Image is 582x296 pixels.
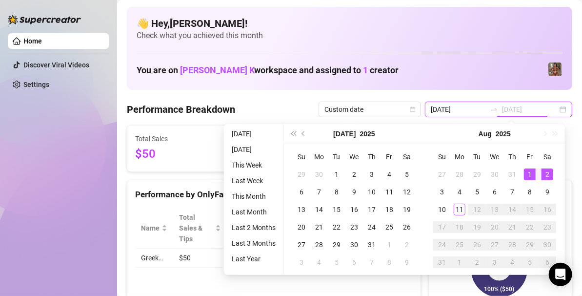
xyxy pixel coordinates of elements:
[471,239,483,251] div: 26
[348,221,360,233] div: 23
[524,256,536,268] div: 5
[451,236,468,254] td: 2025-08-25
[296,221,307,233] div: 20
[383,221,395,233] div: 25
[542,239,553,251] div: 30
[228,144,280,155] li: [DATE]
[398,218,416,236] td: 2025-07-26
[363,148,381,166] th: Th
[468,236,486,254] td: 2025-08-26
[381,183,398,201] td: 2025-07-11
[436,169,448,180] div: 27
[383,186,395,198] div: 11
[451,201,468,218] td: 2025-08-11
[293,254,310,271] td: 2025-08-03
[345,148,363,166] th: We
[454,256,465,268] div: 1
[479,124,492,144] button: Choose a month
[135,249,173,268] td: Greek…
[486,148,503,166] th: We
[363,218,381,236] td: 2025-07-24
[436,256,448,268] div: 31
[506,221,518,233] div: 21
[468,201,486,218] td: 2025-08-12
[468,166,486,183] td: 2025-07-29
[137,30,562,41] span: Check what you achieved this month
[542,169,553,180] div: 2
[328,201,345,218] td: 2025-07-15
[8,15,81,24] img: logo-BBDzfeDw.svg
[23,81,49,88] a: Settings
[454,221,465,233] div: 18
[127,103,235,116] h4: Performance Breakdown
[468,183,486,201] td: 2025-08-05
[23,61,89,69] a: Discover Viral Videos
[521,148,539,166] th: Fr
[521,254,539,271] td: 2025-09-05
[542,186,553,198] div: 9
[383,256,395,268] div: 8
[486,166,503,183] td: 2025-07-30
[328,254,345,271] td: 2025-08-05
[310,183,328,201] td: 2025-07-07
[401,221,413,233] div: 26
[524,239,536,251] div: 29
[296,204,307,215] div: 13
[363,201,381,218] td: 2025-07-17
[383,204,395,215] div: 18
[345,218,363,236] td: 2025-07-23
[398,166,416,183] td: 2025-07-05
[490,106,498,113] span: swap-right
[451,166,468,183] td: 2025-07-28
[381,201,398,218] td: 2025-07-18
[328,236,345,254] td: 2025-07-29
[313,256,325,268] div: 4
[363,166,381,183] td: 2025-07-03
[296,169,307,180] div: 29
[433,201,451,218] td: 2025-08-10
[539,254,556,271] td: 2025-09-06
[486,201,503,218] td: 2025-08-13
[363,236,381,254] td: 2025-07-31
[296,239,307,251] div: 27
[489,204,501,215] div: 13
[471,204,483,215] div: 12
[348,256,360,268] div: 6
[433,218,451,236] td: 2025-08-17
[345,254,363,271] td: 2025-08-06
[503,201,521,218] td: 2025-08-14
[310,166,328,183] td: 2025-06-30
[366,221,378,233] div: 24
[539,183,556,201] td: 2025-08-09
[471,186,483,198] div: 5
[521,236,539,254] td: 2025-08-29
[363,183,381,201] td: 2025-07-10
[503,236,521,254] td: 2025-08-28
[328,218,345,236] td: 2025-07-22
[451,183,468,201] td: 2025-08-04
[542,256,553,268] div: 6
[548,63,562,76] img: Greek
[331,169,342,180] div: 1
[293,236,310,254] td: 2025-07-27
[313,169,325,180] div: 30
[401,186,413,198] div: 12
[506,256,518,268] div: 4
[293,218,310,236] td: 2025-07-20
[496,124,511,144] button: Choose a year
[486,218,503,236] td: 2025-08-20
[433,254,451,271] td: 2025-08-31
[310,254,328,271] td: 2025-08-04
[542,221,553,233] div: 23
[490,106,498,113] span: to
[310,148,328,166] th: Mo
[180,65,254,75] span: [PERSON_NAME] K
[521,166,539,183] td: 2025-08-01
[299,124,309,144] button: Previous month (PageUp)
[310,218,328,236] td: 2025-07-21
[381,218,398,236] td: 2025-07-25
[506,239,518,251] div: 28
[179,212,213,244] span: Total Sales & Tips
[293,148,310,166] th: Su
[471,221,483,233] div: 19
